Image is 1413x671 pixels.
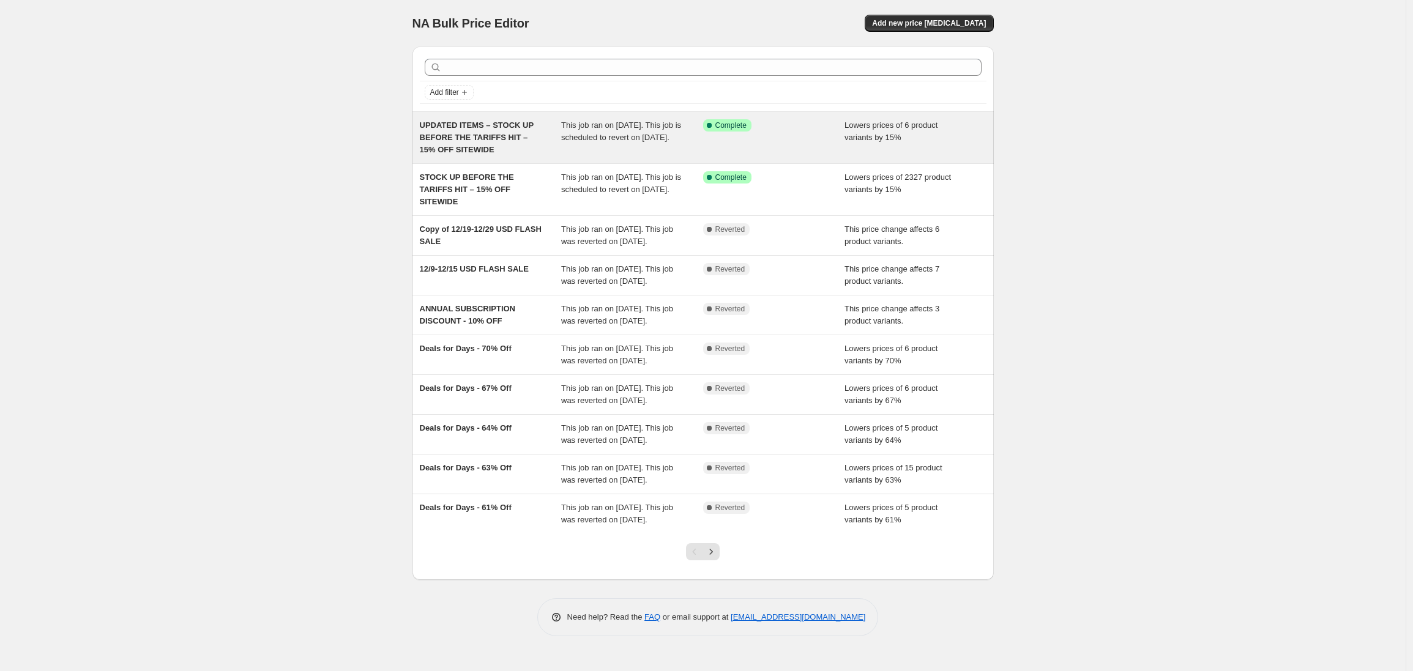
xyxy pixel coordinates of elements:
nav: Pagination [686,543,720,560]
span: 12/9-12/15 USD FLASH SALE [420,264,529,273]
span: This job ran on [DATE]. This job was reverted on [DATE]. [561,264,673,286]
span: Reverted [715,304,745,314]
span: This job ran on [DATE]. This job was reverted on [DATE]. [561,423,673,445]
span: Deals for Days - 70% Off [420,344,512,353]
span: Lowers prices of 6 product variants by 70% [844,344,938,365]
span: Lowers prices of 5 product variants by 64% [844,423,938,445]
span: Lowers prices of 5 product variants by 61% [844,503,938,524]
span: Need help? Read the [567,612,645,621]
button: Add filter [425,85,474,100]
span: Complete [715,120,747,130]
span: Reverted [715,264,745,274]
span: Reverted [715,224,745,234]
span: UPDATED ITEMS – STOCK UP BEFORE THE TARIFFS HIT – 15% OFF SITEWIDE [420,120,534,154]
span: This price change affects 7 product variants. [844,264,939,286]
span: Reverted [715,463,745,473]
span: This job ran on [DATE]. This job was reverted on [DATE]. [561,224,673,246]
span: Lowers prices of 15 product variants by 63% [844,463,942,484]
span: or email support at [660,612,731,621]
span: Lowers prices of 2327 product variants by 15% [844,172,951,194]
span: This price change affects 6 product variants. [844,224,939,246]
span: Complete [715,172,747,182]
button: Add new price [MEDICAL_DATA] [865,15,993,32]
span: ANNUAL SUBSCRIPTION DISCOUNT - 10% OFF [420,304,516,325]
span: Reverted [715,423,745,433]
span: Copy of 12/19-12/29 USD FLASH SALE [420,224,542,246]
span: This job ran on [DATE]. This job was reverted on [DATE]. [561,384,673,405]
span: Lowers prices of 6 product variants by 15% [844,120,938,142]
span: This price change affects 3 product variants. [844,304,939,325]
span: This job ran on [DATE]. This job was reverted on [DATE]. [561,344,673,365]
button: Next [703,543,720,560]
span: This job ran on [DATE]. This job was reverted on [DATE]. [561,304,673,325]
a: [EMAIL_ADDRESS][DOMAIN_NAME] [731,612,865,621]
span: Deals for Days - 67% Off [420,384,512,393]
span: This job ran on [DATE]. This job was reverted on [DATE]. [561,503,673,524]
span: NA Bulk Price Editor [412,17,529,30]
a: FAQ [644,612,660,621]
span: STOCK UP BEFORE THE TARIFFS HIT – 15% OFF SITEWIDE [420,172,514,206]
span: Deals for Days - 64% Off [420,423,512,432]
span: Add new price [MEDICAL_DATA] [872,18,986,28]
span: Lowers prices of 6 product variants by 67% [844,384,938,405]
span: This job ran on [DATE]. This job is scheduled to revert on [DATE]. [561,120,681,142]
span: Deals for Days - 61% Off [420,503,512,512]
span: Add filter [430,87,459,97]
span: Reverted [715,384,745,393]
span: This job ran on [DATE]. This job is scheduled to revert on [DATE]. [561,172,681,194]
span: Reverted [715,344,745,354]
span: Deals for Days - 63% Off [420,463,512,472]
span: This job ran on [DATE]. This job was reverted on [DATE]. [561,463,673,484]
span: Reverted [715,503,745,513]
